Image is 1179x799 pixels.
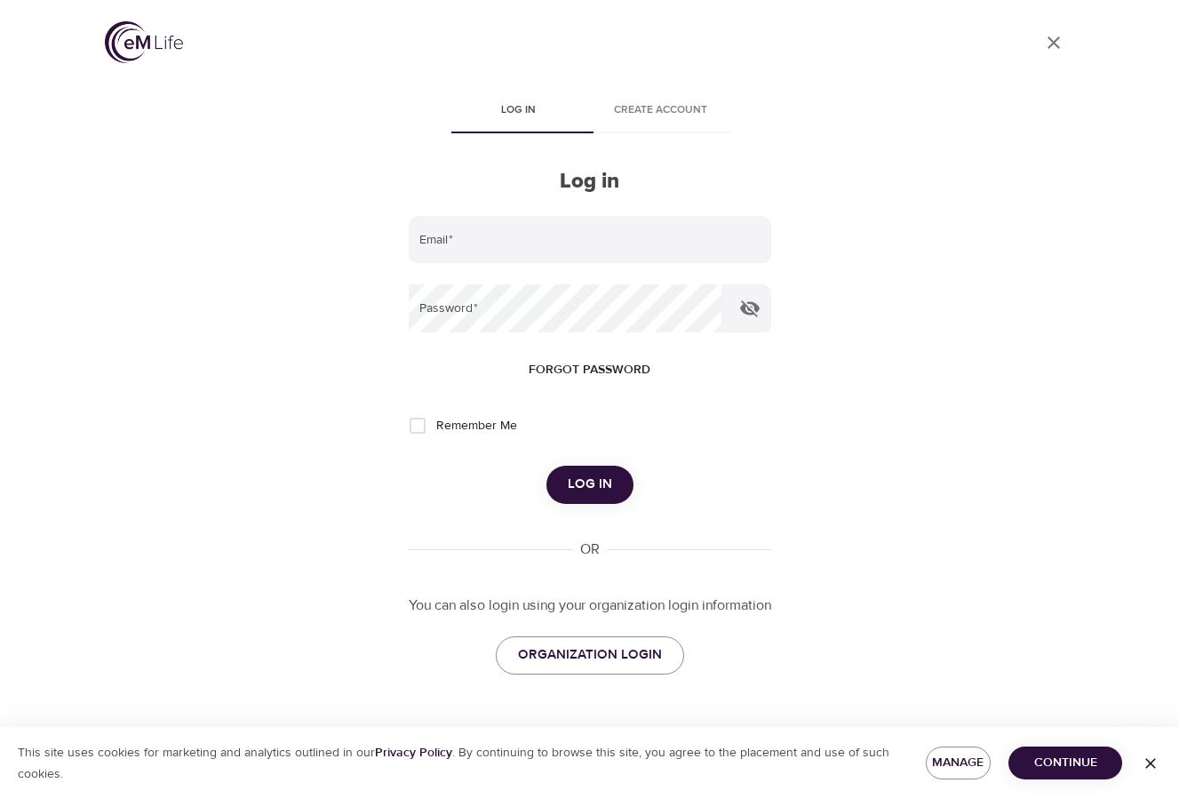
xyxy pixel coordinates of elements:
[409,595,771,616] p: You can also login using your organization login information
[496,636,684,674] a: ORGANIZATION LOGIN
[601,101,721,120] span: Create account
[1032,21,1075,64] a: close
[105,21,183,63] img: logo
[458,101,579,120] span: Log in
[409,91,771,133] div: disabled tabs example
[518,643,662,667] span: ORGANIZATION LOGIN
[1023,752,1108,774] span: Continue
[436,417,517,435] span: Remember Me
[1008,747,1122,779] button: Continue
[568,473,612,496] span: Log in
[940,752,976,774] span: Manage
[409,169,771,195] h2: Log in
[522,354,657,387] button: Forgot password
[529,359,650,381] span: Forgot password
[926,747,991,779] button: Manage
[573,539,607,560] div: OR
[546,466,633,503] button: Log in
[375,745,452,761] a: Privacy Policy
